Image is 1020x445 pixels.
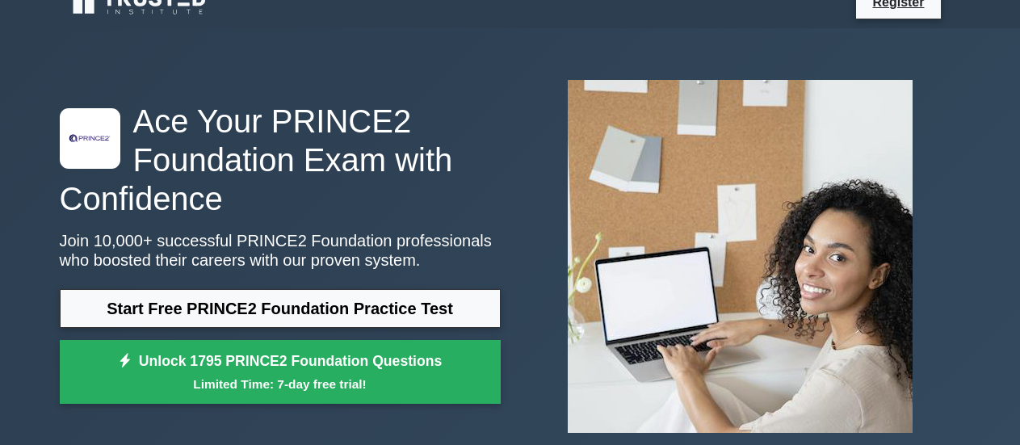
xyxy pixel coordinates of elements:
[60,289,501,328] a: Start Free PRINCE2 Foundation Practice Test
[80,375,481,393] small: Limited Time: 7-day free trial!
[60,102,501,218] h1: Ace Your PRINCE2 Foundation Exam with Confidence
[60,231,501,270] p: Join 10,000+ successful PRINCE2 Foundation professionals who boosted their careers with our prove...
[60,340,501,405] a: Unlock 1795 PRINCE2 Foundation QuestionsLimited Time: 7-day free trial!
